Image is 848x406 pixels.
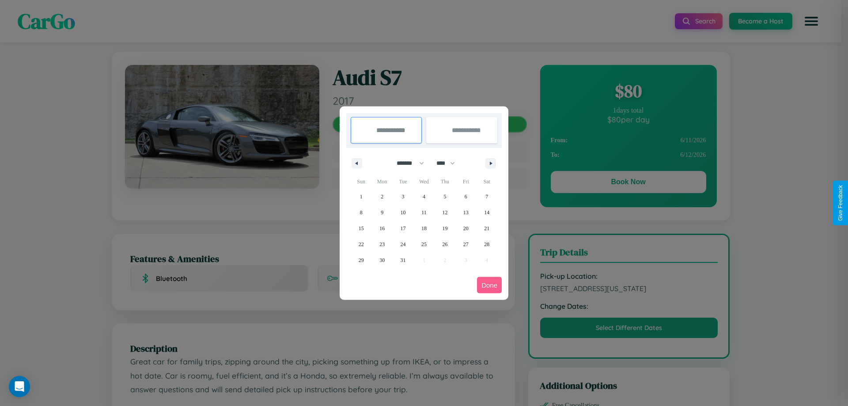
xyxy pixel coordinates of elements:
[402,189,405,205] span: 3
[371,175,392,189] span: Mon
[435,205,455,220] button: 12
[393,175,413,189] span: Tue
[351,205,371,220] button: 8
[435,189,455,205] button: 5
[442,205,447,220] span: 12
[359,236,364,252] span: 22
[442,236,447,252] span: 26
[477,277,502,293] button: Done
[371,220,392,236] button: 16
[381,189,383,205] span: 2
[413,236,434,252] button: 25
[455,175,476,189] span: Fri
[401,205,406,220] span: 10
[360,205,363,220] span: 8
[484,205,489,220] span: 14
[351,220,371,236] button: 15
[401,220,406,236] span: 17
[379,252,385,268] span: 30
[351,236,371,252] button: 22
[443,189,446,205] span: 5
[435,220,455,236] button: 19
[381,205,383,220] span: 9
[371,252,392,268] button: 30
[463,205,469,220] span: 13
[484,236,489,252] span: 28
[435,236,455,252] button: 26
[359,220,364,236] span: 15
[465,189,467,205] span: 6
[371,205,392,220] button: 9
[463,236,469,252] span: 27
[421,236,427,252] span: 25
[477,236,497,252] button: 28
[435,175,455,189] span: Thu
[351,252,371,268] button: 29
[484,220,489,236] span: 21
[477,175,497,189] span: Sat
[413,189,434,205] button: 4
[421,220,427,236] span: 18
[393,205,413,220] button: 10
[477,220,497,236] button: 21
[393,220,413,236] button: 17
[393,189,413,205] button: 3
[442,220,447,236] span: 19
[351,175,371,189] span: Sun
[837,185,844,221] div: Give Feedback
[477,205,497,220] button: 14
[351,189,371,205] button: 1
[401,236,406,252] span: 24
[413,220,434,236] button: 18
[379,236,385,252] span: 23
[401,252,406,268] span: 31
[455,205,476,220] button: 13
[421,205,427,220] span: 11
[455,236,476,252] button: 27
[371,189,392,205] button: 2
[423,189,425,205] span: 4
[379,220,385,236] span: 16
[9,376,30,397] div: Open Intercom Messenger
[463,220,469,236] span: 20
[359,252,364,268] span: 29
[413,175,434,189] span: Wed
[393,252,413,268] button: 31
[360,189,363,205] span: 1
[455,220,476,236] button: 20
[455,189,476,205] button: 6
[393,236,413,252] button: 24
[477,189,497,205] button: 7
[371,236,392,252] button: 23
[485,189,488,205] span: 7
[413,205,434,220] button: 11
